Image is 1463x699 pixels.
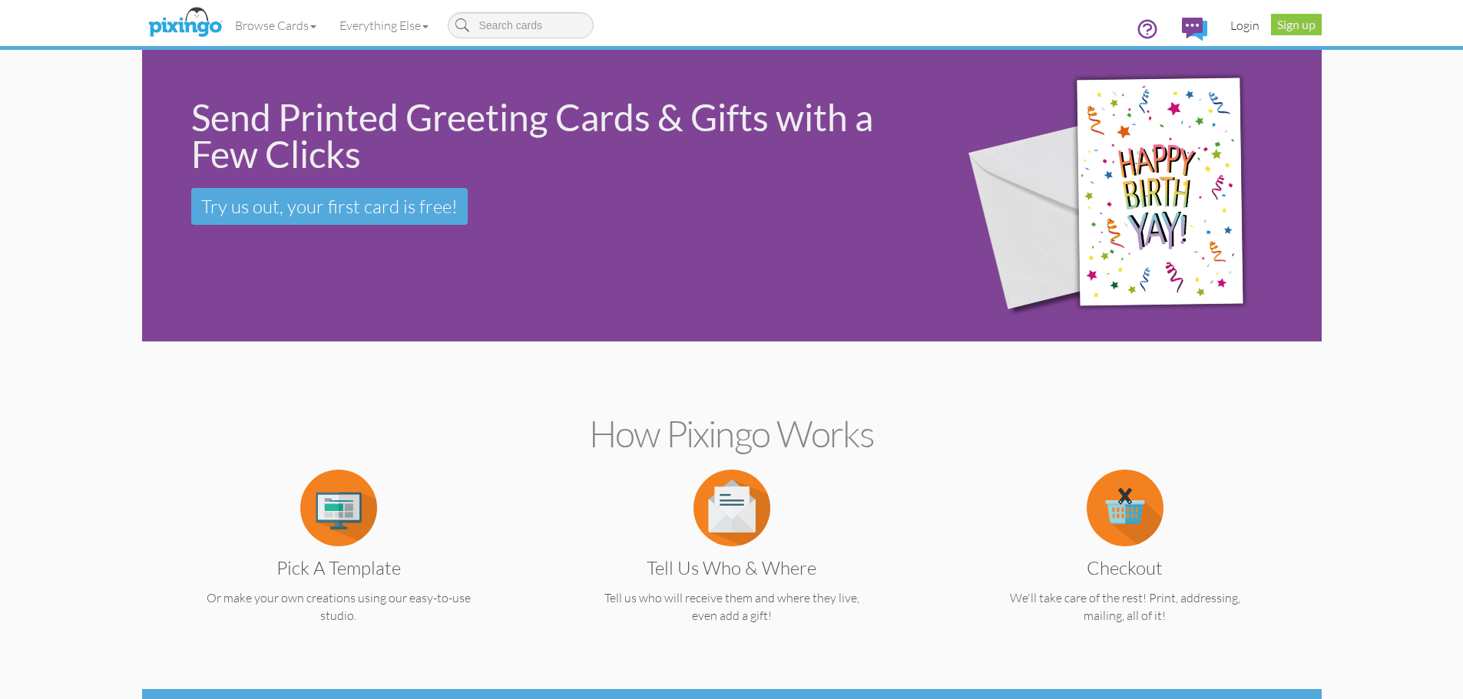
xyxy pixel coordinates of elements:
h2: How Pixingo works [169,414,1295,454]
img: item.alt [1087,470,1163,546]
a: Browse Cards [223,6,328,45]
h3: Tell us Who & Where [577,558,887,578]
img: item.alt [693,470,770,546]
a: Everything Else [328,6,440,45]
img: pixingo logo [144,4,226,42]
a: Tell us Who & Where Tell us who will receive them and where they live, even add a gift! [565,499,899,625]
p: Tell us who will receive them and where they live, even add a gift! [565,589,899,625]
img: item.alt [300,470,377,546]
p: We'll take care of the rest! Print, addressing, mailing, all of it! [958,589,1292,625]
a: Try us out, your first card is free! [191,188,468,225]
h3: Checkout [970,558,1280,578]
img: comments.svg [1182,18,1207,41]
span: Try us out, your first card is free! [201,195,458,218]
a: Checkout We'll take care of the rest! Print, addressing, mailing, all of it! [958,499,1292,625]
p: Or make your own creations using our easy-to-use studio. [172,589,505,625]
a: Sign up [1271,14,1322,35]
h3: Pick a Template [184,558,494,578]
img: 942c5090-71ba-4bfc-9a92-ca782dcda692.png [941,28,1312,364]
a: Login [1219,6,1271,45]
input: Search cards [448,12,594,38]
a: Pick a Template Or make your own creations using our easy-to-use studio. [172,499,505,625]
div: Send Printed Greeting Cards & Gifts with a Few Clicks [191,99,916,173]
